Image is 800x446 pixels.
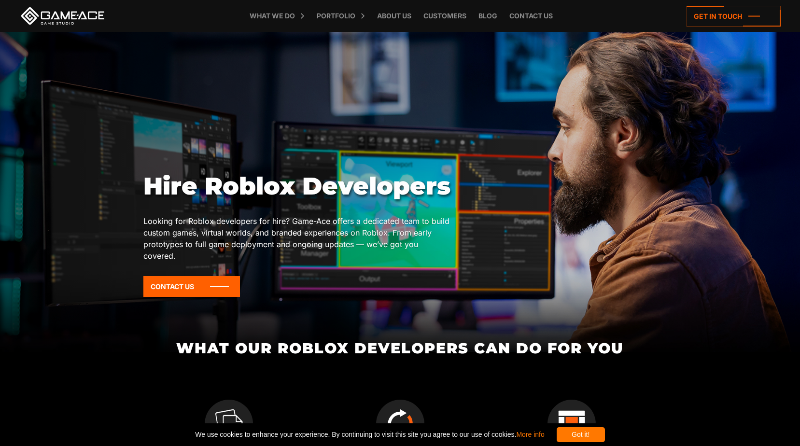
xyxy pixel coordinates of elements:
[143,276,240,297] a: Contact Us
[143,215,451,262] p: Looking for Roblox developers for hire? Game-Ace offers a dedicated team to build custom games, v...
[143,172,451,201] h1: Hire Roblox Developers
[195,427,544,442] span: We use cookies to enhance your experience. By continuing to visit this site you agree to our use ...
[143,340,657,356] h2: What Our Roblox Developers Can Do for You
[557,427,605,442] div: Got it!
[687,6,781,27] a: Get in touch
[516,431,544,438] a: More info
